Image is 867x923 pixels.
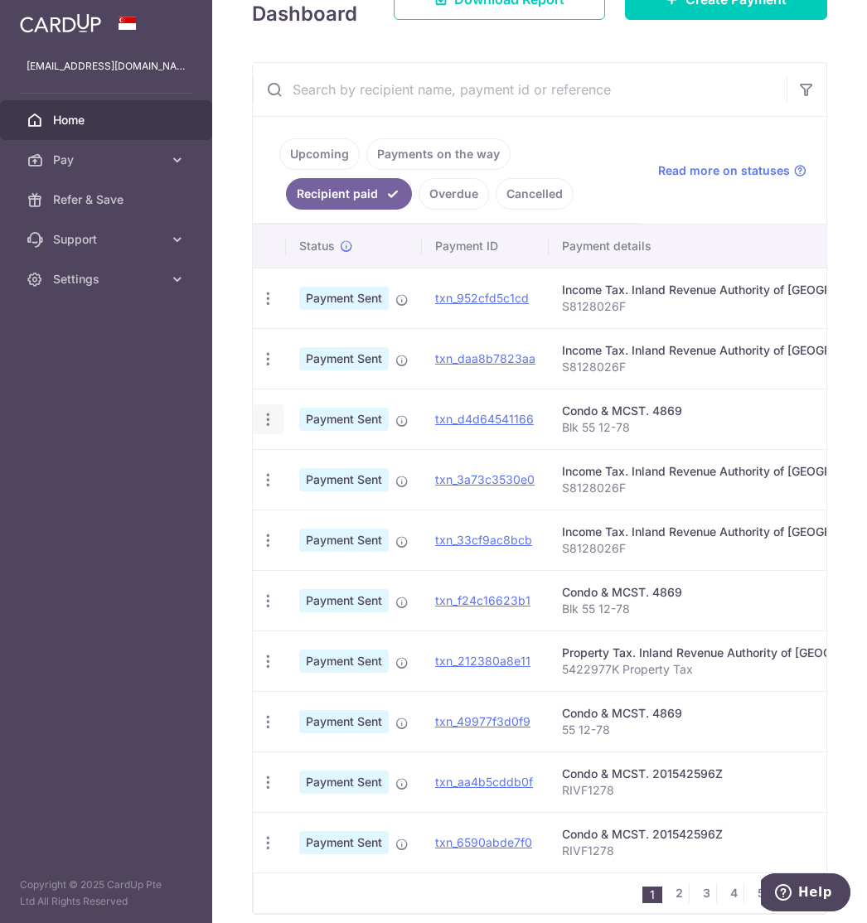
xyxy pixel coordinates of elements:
a: txn_6590abde7f0 [435,835,532,849]
span: Read more on statuses [658,162,790,179]
span: Refer & Save [53,191,162,208]
span: Payment Sent [299,831,389,854]
span: Home [53,112,162,128]
span: Payment Sent [299,771,389,794]
span: Payment Sent [299,650,389,673]
a: txn_952cfd5c1cd [435,291,529,305]
span: Support [53,231,162,248]
a: txn_3a73c3530e0 [435,472,535,486]
a: txn_aa4b5cddb0f [435,775,533,789]
a: txn_49977f3d0f9 [435,714,530,728]
p: [EMAIL_ADDRESS][DOMAIN_NAME] [27,58,186,75]
span: Settings [53,271,162,288]
a: txn_d4d64541166 [435,412,534,426]
li: 1 [642,887,662,903]
nav: pager [642,873,826,913]
a: txn_daa8b7823aa [435,351,535,365]
span: Help [37,12,71,27]
a: 3 [696,883,716,903]
a: Upcoming [279,138,360,170]
span: Payment Sent [299,347,389,370]
a: txn_33cf9ac8bcb [435,533,532,547]
a: Cancelled [496,178,574,210]
span: Pay [53,152,162,168]
span: Payment Sent [299,710,389,733]
span: Payment Sent [299,468,389,491]
span: Payment Sent [299,408,389,431]
a: txn_f24c16623b1 [435,593,530,607]
th: Payment ID [422,225,549,268]
a: Recipient paid [286,178,412,210]
a: Overdue [419,178,489,210]
img: CardUp [20,13,101,33]
a: 2 [669,883,689,903]
iframe: Opens a widget where you can find more information [761,873,850,915]
span: Payment Sent [299,529,389,552]
a: 4 [724,883,743,903]
input: Search by recipient name, payment id or reference [253,63,787,116]
a: Read more on statuses [658,162,806,179]
span: Status [299,238,335,254]
a: txn_212380a8e11 [435,654,530,668]
a: 5 [751,883,771,903]
a: Payments on the way [366,138,511,170]
span: Payment Sent [299,589,389,612]
span: Payment Sent [299,287,389,310]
